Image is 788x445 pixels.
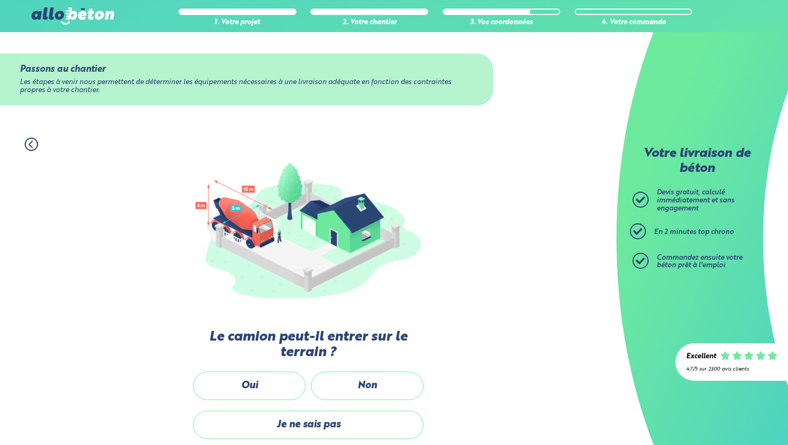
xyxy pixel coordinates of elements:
div: 3. Vos coordonnées [443,19,561,27]
iframe: Help widget launcher [693,403,776,433]
label: Oui [193,372,306,400]
label: Le camion peut-il entrer sur le terrain ? [190,329,426,361]
label: Je ne sais pas [193,411,423,439]
div: Les étapes à venir nous permettent de déterminer les équipements nécessaires à une livraison adéq... [20,79,473,94]
div: 4.7/5 sur 2300 avis clients [686,366,777,372]
span: En 2 minutes top chrono [654,229,734,236]
div: 1. Votre projet [179,19,296,27]
img: allobéton [32,7,114,25]
div: 2. Votre chantier [310,19,428,27]
div: Excellent [686,353,716,361]
div: Passons au chantier [20,64,473,74]
span: Devis gratuit, calculé immédiatement et sans engagement [657,189,734,212]
p: Votre livraison de béton [635,147,759,176]
div: 4. Votre commande [575,19,693,27]
label: Non [311,372,423,400]
span: Commandez ensuite votre béton prêt à l'emploi [657,254,742,269]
